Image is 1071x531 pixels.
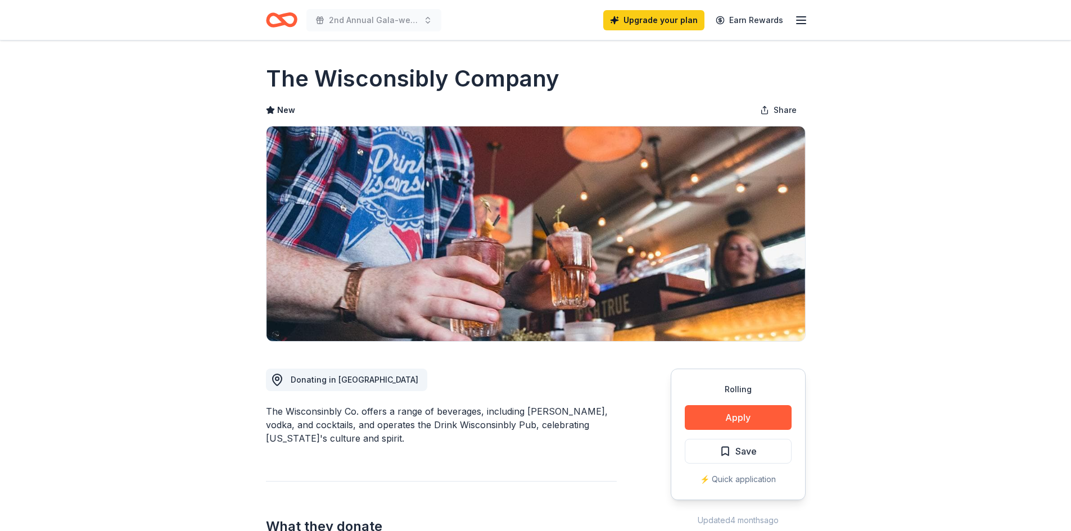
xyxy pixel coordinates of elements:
img: Image for The Wisconsibly Company [266,126,805,341]
button: 2nd Annual Gala-ween [306,9,441,31]
a: Earn Rewards [709,10,790,30]
button: Save [685,439,792,464]
div: ⚡️ Quick application [685,473,792,486]
a: Upgrade your plan [603,10,704,30]
div: The Wisconsinbly Co. offers a range of beverages, including [PERSON_NAME], vodka, and cocktails, ... [266,405,617,445]
button: Apply [685,405,792,430]
div: Updated 4 months ago [671,514,806,527]
a: Home [266,7,297,33]
span: New [277,103,295,117]
span: Donating in [GEOGRAPHIC_DATA] [291,375,418,384]
span: Share [774,103,797,117]
span: Save [735,444,757,459]
h1: The Wisconsibly Company [266,63,559,94]
button: Share [751,99,806,121]
div: Rolling [685,383,792,396]
span: 2nd Annual Gala-ween [329,13,419,27]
